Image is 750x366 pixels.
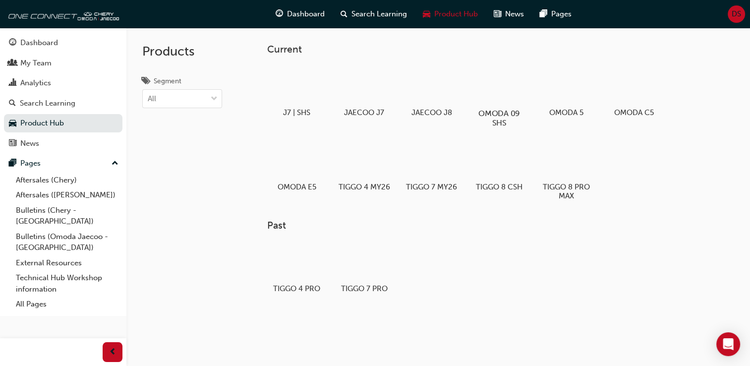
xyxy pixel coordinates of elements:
[505,8,524,20] span: News
[351,8,407,20] span: Search Learning
[335,137,394,195] a: TIGGO 4 MY26
[469,137,529,195] a: TIGGO 8 CSH
[551,8,572,20] span: Pages
[271,108,323,117] h5: J7 | SHS
[9,139,16,148] span: news-icon
[142,77,150,86] span: tags-icon
[20,98,75,109] div: Search Learning
[486,4,532,24] a: news-iconNews
[20,158,41,169] div: Pages
[20,77,51,89] div: Analytics
[4,154,122,173] button: Pages
[537,63,596,121] a: OMODA 5
[12,187,122,203] a: Aftersales ([PERSON_NAME])
[402,63,462,121] a: JAECOO J8
[540,108,592,117] h5: OMODA 5
[9,39,16,48] span: guage-icon
[402,137,462,195] a: TIGGO 7 MY26
[211,93,218,106] span: down-icon
[20,138,39,149] div: News
[20,58,52,69] div: My Team
[148,93,156,105] div: All
[9,99,16,108] span: search-icon
[716,332,740,356] div: Open Intercom Messenger
[12,173,122,188] a: Aftersales (Chery)
[112,157,118,170] span: up-icon
[109,346,116,359] span: prev-icon
[267,63,327,121] a: J7 | SHS
[267,220,734,231] h3: Past
[9,59,16,68] span: people-icon
[142,44,222,60] h2: Products
[4,34,122,52] a: Dashboard
[405,108,458,117] h5: JAECOO J8
[537,137,596,204] a: TIGGO 8 PRO MAX
[9,79,16,88] span: chart-icon
[154,76,181,86] div: Segment
[540,183,592,200] h5: TIGGO 8 PRO MAX
[608,108,660,117] h5: OMODA C5
[9,119,16,128] span: car-icon
[271,284,323,293] h5: TIGGO 4 PRO
[12,229,122,255] a: Bulletins (Omoda Jaecoo - [GEOGRAPHIC_DATA])
[604,63,664,121] a: OMODA C5
[12,270,122,297] a: Technical Hub Workshop information
[276,8,283,20] span: guage-icon
[341,8,347,20] span: search-icon
[469,63,529,129] a: OMODA 09 SHS
[494,8,501,20] span: news-icon
[12,297,122,312] a: All Pages
[473,183,525,191] h5: TIGGO 8 CSH
[732,8,741,20] span: DS
[338,183,390,191] h5: TIGGO 4 MY26
[338,108,390,117] h5: JAECOO J7
[12,203,122,229] a: Bulletins (Chery - [GEOGRAPHIC_DATA])
[405,183,458,191] h5: TIGGO 7 MY26
[434,8,478,20] span: Product Hub
[4,74,122,92] a: Analytics
[728,5,745,23] button: DS
[335,240,394,297] a: TIGGO 7 PRO
[267,44,734,55] h3: Current
[471,109,526,127] h5: OMODA 09 SHS
[267,240,327,297] a: TIGGO 4 PRO
[338,284,390,293] h5: TIGGO 7 PRO
[9,159,16,168] span: pages-icon
[4,134,122,153] a: News
[267,137,327,195] a: OMODA E5
[333,4,415,24] a: search-iconSearch Learning
[532,4,579,24] a: pages-iconPages
[268,4,333,24] a: guage-iconDashboard
[12,255,122,271] a: External Resources
[5,4,119,24] img: oneconnect
[4,114,122,132] a: Product Hub
[20,37,58,49] div: Dashboard
[4,32,122,154] button: DashboardMy TeamAnalyticsSearch LearningProduct HubNews
[4,54,122,72] a: My Team
[540,8,547,20] span: pages-icon
[335,63,394,121] a: JAECOO J7
[4,94,122,113] a: Search Learning
[271,183,323,191] h5: OMODA E5
[415,4,486,24] a: car-iconProduct Hub
[423,8,430,20] span: car-icon
[287,8,325,20] span: Dashboard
